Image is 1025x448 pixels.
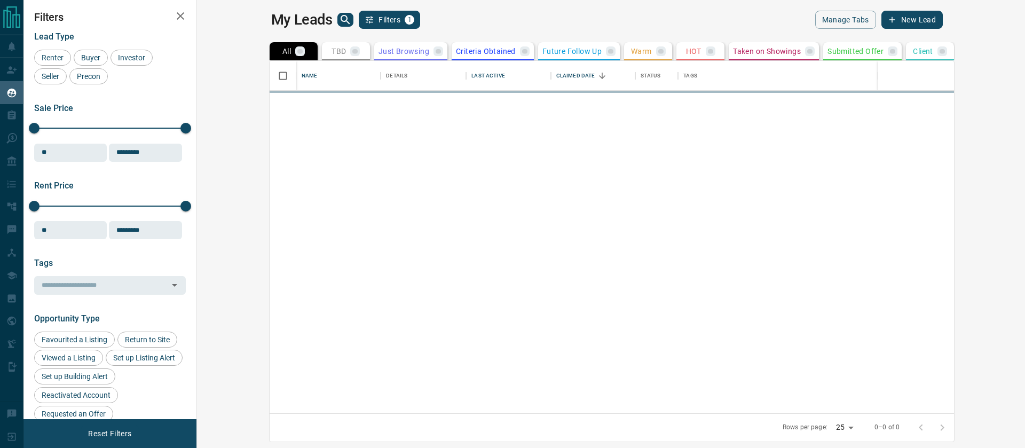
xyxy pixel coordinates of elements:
[106,350,183,366] div: Set up Listing Alert
[34,11,186,23] h2: Filters
[77,53,104,62] span: Buyer
[302,61,318,91] div: Name
[114,53,149,62] span: Investor
[456,48,516,55] p: Criteria Obtained
[117,332,177,348] div: Return to Site
[111,50,153,66] div: Investor
[271,11,333,28] h1: My Leads
[34,68,67,84] div: Seller
[551,61,635,91] div: Claimed Date
[73,72,104,81] span: Precon
[678,61,1016,91] div: Tags
[542,48,602,55] p: Future Follow Up
[167,278,182,293] button: Open
[832,420,857,435] div: 25
[337,13,353,27] button: search button
[38,53,67,62] span: Renter
[34,387,118,403] div: Reactivated Account
[332,48,346,55] p: TBD
[38,335,111,344] span: Favourited a Listing
[406,16,413,23] span: 1
[733,48,801,55] p: Taken on Showings
[38,372,112,381] span: Set up Building Alert
[874,423,900,432] p: 0–0 of 0
[34,368,115,384] div: Set up Building Alert
[641,61,660,91] div: Status
[34,406,113,422] div: Requested an Offer
[471,61,504,91] div: Last Active
[34,50,71,66] div: Renter
[34,313,100,324] span: Opportunity Type
[815,11,876,29] button: Manage Tabs
[635,61,678,91] div: Status
[556,61,595,91] div: Claimed Date
[386,61,407,91] div: Details
[631,48,652,55] p: Warm
[74,50,108,66] div: Buyer
[34,180,74,191] span: Rent Price
[38,353,99,362] span: Viewed a Listing
[379,48,429,55] p: Just Browsing
[913,48,933,55] p: Client
[34,258,53,268] span: Tags
[38,410,109,418] span: Requested an Offer
[34,332,115,348] div: Favourited a Listing
[109,353,179,362] span: Set up Listing Alert
[296,61,381,91] div: Name
[686,48,701,55] p: HOT
[34,350,103,366] div: Viewed a Listing
[34,103,73,113] span: Sale Price
[595,68,610,83] button: Sort
[783,423,827,432] p: Rows per page:
[69,68,108,84] div: Precon
[881,11,943,29] button: New Lead
[683,61,697,91] div: Tags
[359,11,420,29] button: Filters1
[81,425,138,443] button: Reset Filters
[827,48,884,55] p: Submitted Offer
[121,335,174,344] span: Return to Site
[34,32,74,42] span: Lead Type
[282,48,291,55] p: All
[466,61,550,91] div: Last Active
[38,72,63,81] span: Seller
[381,61,466,91] div: Details
[38,391,114,399] span: Reactivated Account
